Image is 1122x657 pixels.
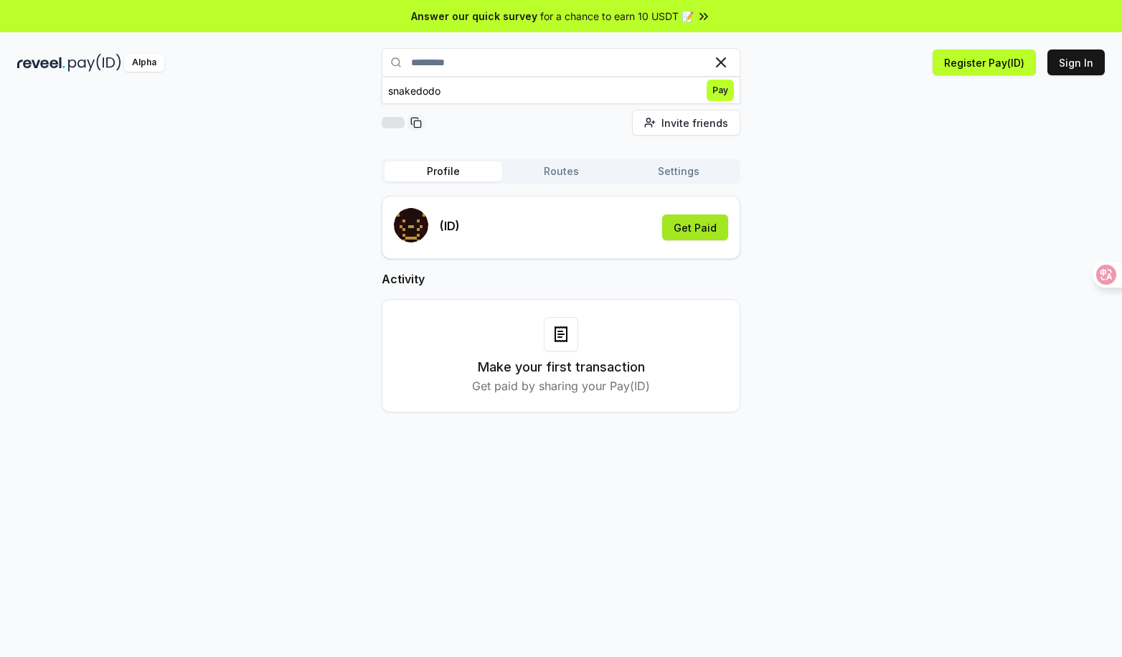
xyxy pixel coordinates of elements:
[478,357,645,377] h3: Make your first transaction
[440,217,460,235] p: (ID)
[1047,49,1105,75] button: Sign In
[707,80,734,101] span: Pay
[17,54,65,72] img: reveel_dark
[662,214,728,240] button: Get Paid
[502,161,620,181] button: Routes
[411,9,537,24] span: Answer our quick survey
[124,54,164,72] div: Alpha
[620,161,737,181] button: Settings
[472,377,650,394] p: Get paid by sharing your Pay(ID)
[632,110,740,136] button: Invite friends
[388,83,440,98] div: snakedodo
[68,54,121,72] img: pay_id
[933,49,1036,75] button: Register Pay(ID)
[661,115,728,131] span: Invite friends
[382,77,740,103] button: snakedodoPay
[385,161,502,181] button: Profile
[382,270,740,288] h2: Activity
[540,9,694,24] span: for a chance to earn 10 USDT 📝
